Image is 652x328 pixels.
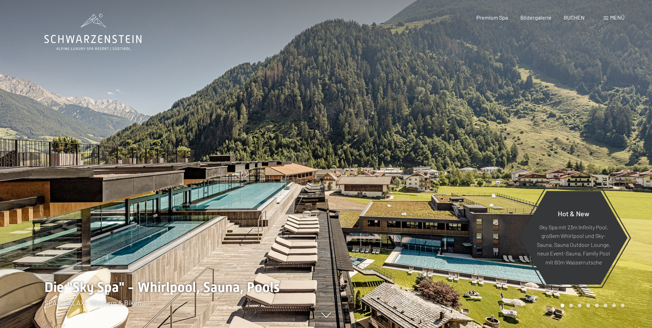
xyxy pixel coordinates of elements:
div: Carousel Page 4 [586,304,590,307]
span: Menü [610,14,625,21]
div: Carousel Page 6 [604,304,607,307]
div: Carousel Page 8 [621,304,625,307]
div: Carousel Page 2 [569,304,573,307]
div: Carousel Pagination [558,304,625,307]
div: Carousel Page 1 (Current Slide) [561,304,564,307]
a: Premium Spa [476,14,508,21]
a: Bildergalerie [520,14,552,21]
a: BUCHEN [564,14,585,21]
div: Carousel Page 7 [612,304,616,307]
span: Hot & New [558,209,589,217]
a: Hot & New Sky Spa mit 23m Infinity Pool, großem Whirlpool und Sky-Sauna, Sauna Outdoor Lounge, ne... [519,190,628,285]
div: Carousel Page 5 [595,304,599,307]
div: Carousel Page 3 [578,304,582,307]
p: Sky Spa mit 23m Infinity Pool, großem Whirlpool und Sky-Sauna, Sauna Outdoor Lounge, neue Event-S... [536,222,611,266]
